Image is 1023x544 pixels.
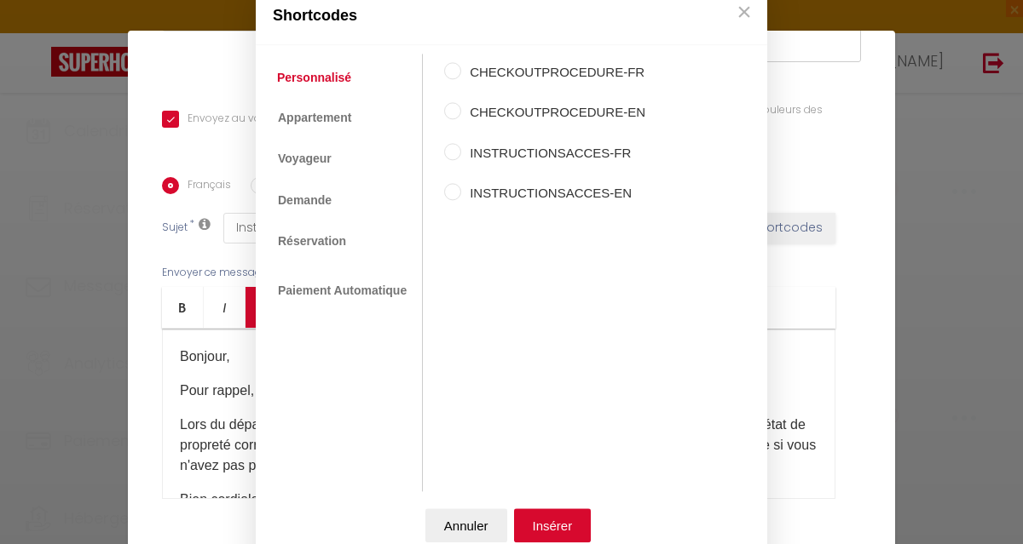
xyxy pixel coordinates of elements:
label: CHECKOUTPROCEDURE-EN [461,103,645,123]
label: INSTRUCTIONSACCES-FR [461,143,645,163]
a: Réservation [269,225,355,257]
label: CHECKOUTPROCEDURE-FR [461,62,645,83]
a: Paiement Automatique [269,275,416,307]
a: Personnalisé [269,62,360,93]
a: Voyageur [269,143,341,175]
a: Appartement [269,101,361,134]
button: Insérer [514,508,592,542]
label: INSTRUCTIONSACCES-EN [461,184,645,204]
button: Annuler [425,508,507,542]
a: Demande [269,184,341,216]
